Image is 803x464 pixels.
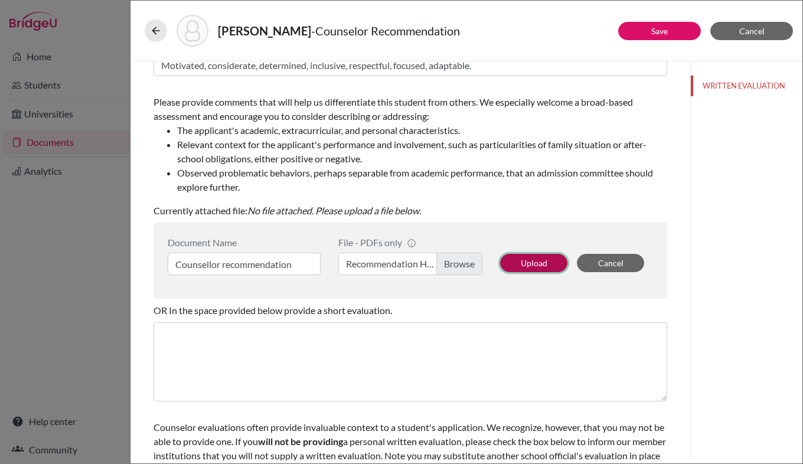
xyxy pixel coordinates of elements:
button: Cancel [577,254,644,272]
li: The applicant's academic, extracurricular, and personal characteristics. [177,123,667,138]
span: - Counselor Recommendation [311,24,460,38]
label: Recommendation HS PDF.pdf [338,253,482,275]
span: info [407,238,416,248]
div: File - PDFs only [338,237,482,248]
i: No file attached. Please upload a file below. [247,205,421,216]
div: Document Name [168,237,321,248]
strong: [PERSON_NAME] [218,24,311,38]
li: Observed problematic behaviors, perhaps separable from academic performance, that an admission co... [177,166,667,194]
button: WRITTEN EVALUATION [691,76,802,96]
button: Upload [500,254,567,272]
div: Currently attached file: [154,90,667,223]
li: Relevant context for the applicant's performance and involvement, such as particularities of fami... [177,138,667,166]
b: will not be providing [258,436,343,447]
span: OR In the space provided below provide a short evaluation. [154,305,392,316]
span: Please provide comments that will help us differentiate this student from others. We especially w... [154,96,667,194]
